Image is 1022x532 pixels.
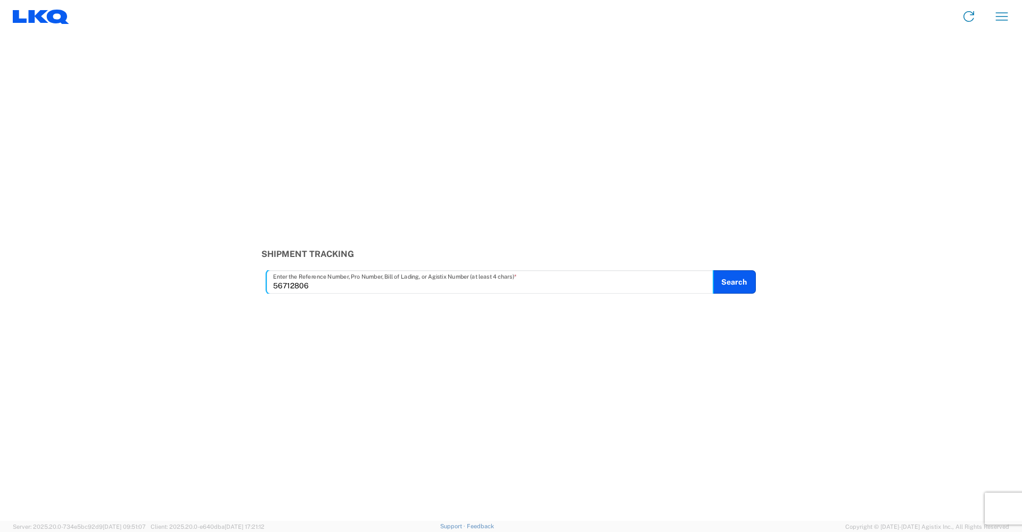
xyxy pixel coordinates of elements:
[225,523,265,530] span: [DATE] 17:21:12
[261,249,761,259] h3: Shipment Tracking
[103,523,146,530] span: [DATE] 09:51:07
[467,523,494,529] a: Feedback
[13,523,146,530] span: Server: 2025.20.0-734e5bc92d9
[845,522,1009,531] span: Copyright © [DATE]-[DATE] Agistix Inc., All Rights Reserved
[713,270,756,294] button: Search
[440,523,467,529] a: Support
[151,523,265,530] span: Client: 2025.20.0-e640dba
